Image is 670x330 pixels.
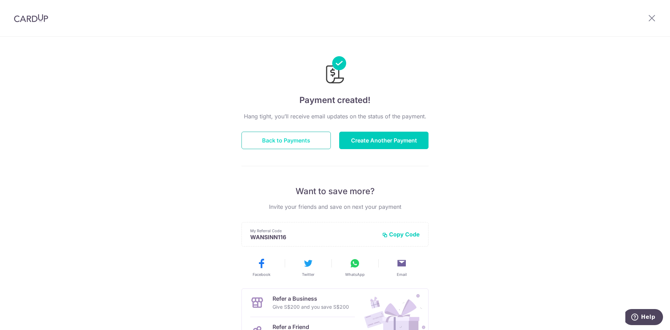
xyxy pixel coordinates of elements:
button: Twitter [288,258,329,277]
p: My Referral Code [250,228,377,234]
img: Payments [324,56,346,86]
p: Hang tight, you’ll receive email updates on the status of the payment. [241,112,429,120]
span: Facebook [253,272,270,277]
button: Create Another Payment [339,132,429,149]
h4: Payment created! [241,94,429,107]
img: CardUp [14,14,48,22]
p: Refer a Business [273,294,349,303]
button: Copy Code [382,231,420,238]
p: WANSINN116 [250,234,377,241]
iframe: Opens a widget where you can find more information [625,309,663,327]
span: Twitter [302,272,314,277]
span: Email [397,272,407,277]
button: WhatsApp [334,258,375,277]
button: Email [381,258,422,277]
p: Invite your friends and save on next your payment [241,203,429,211]
p: Want to save more? [241,186,429,197]
button: Facebook [241,258,282,277]
button: Back to Payments [241,132,331,149]
p: Give S$200 and you save S$200 [273,303,349,311]
span: WhatsApp [345,272,365,277]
